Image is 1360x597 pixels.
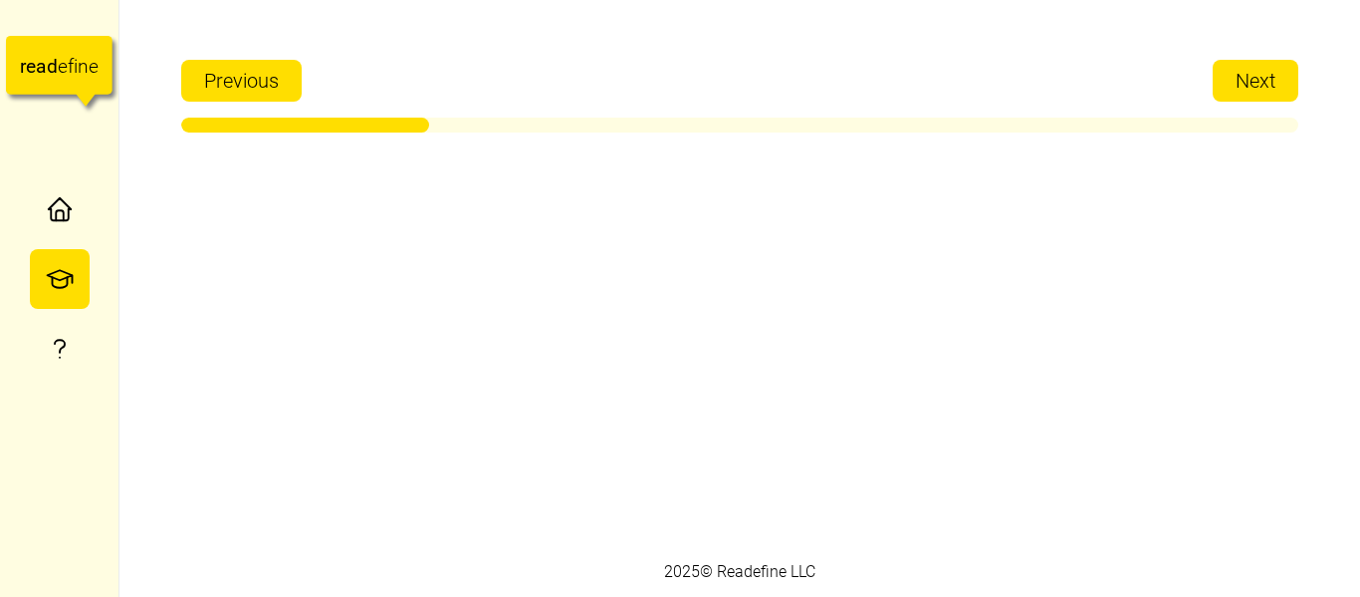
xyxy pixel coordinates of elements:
tspan: n [79,55,90,78]
a: readefine [6,16,113,125]
span: Next [1236,61,1275,101]
div: 2025 © Readefine LLC [654,550,825,595]
tspan: e [89,55,99,78]
button: Previous [181,60,302,102]
tspan: f [68,55,75,78]
span: Previous [204,61,279,101]
tspan: e [26,55,36,78]
tspan: a [36,55,46,78]
tspan: i [74,55,78,78]
button: Next [1213,60,1298,102]
tspan: e [58,55,68,78]
tspan: r [20,55,27,78]
tspan: d [47,55,58,78]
